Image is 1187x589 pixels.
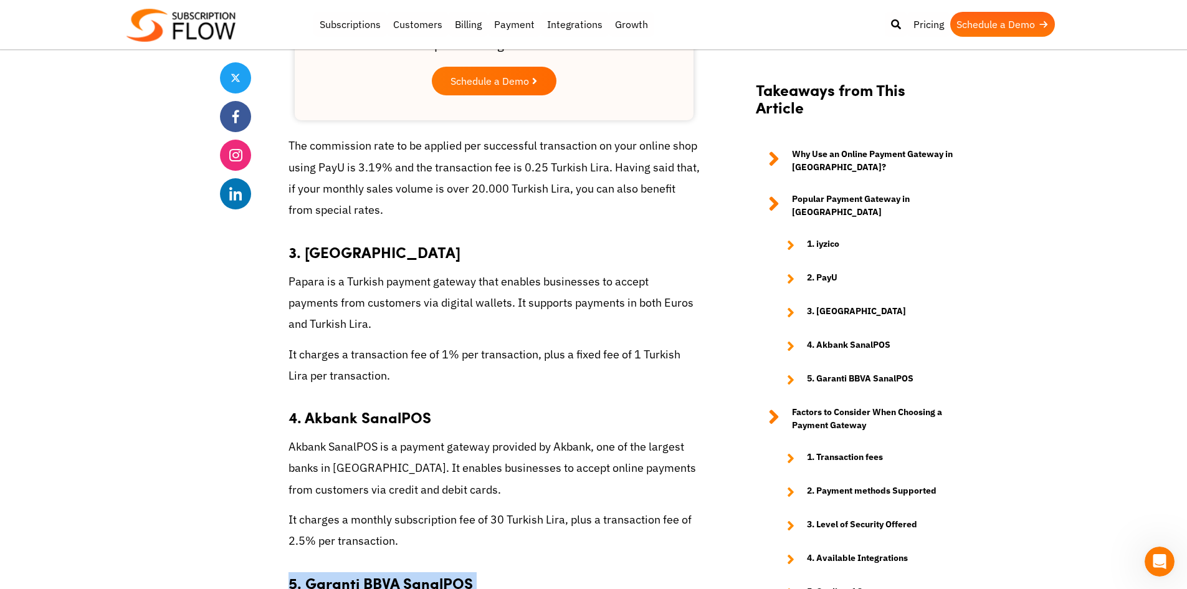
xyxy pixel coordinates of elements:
[1145,547,1175,577] iframe: Intercom live chat
[775,484,955,499] a: 2. Payment methods Supported
[792,193,955,219] strong: Popular Payment Gateway in [GEOGRAPHIC_DATA]
[432,67,556,95] a: Schedule a Demo
[792,406,955,432] strong: Factors to Consider When Choosing a Payment Gateway
[609,12,654,37] a: Growth
[807,305,906,320] strong: 3. [GEOGRAPHIC_DATA]
[288,509,700,552] p: It charges a monthly subscription fee of 30 Turkish Lira, plus a transaction fee of 2.5% per tran...
[387,12,449,37] a: Customers
[807,372,913,387] strong: 5. Garanti BBVA SanalPOS
[288,271,700,335] p: Papara is a Turkish payment gateway that enables businesses to accept payments from customers via...
[807,237,839,252] strong: 1. iyzico
[288,135,700,221] p: The commission rate to be applied per successful transaction on your online shop using PayU is 3....
[756,193,955,219] a: Popular Payment Gateway in [GEOGRAPHIC_DATA]
[792,148,955,174] strong: Why Use an Online Payment Gateway in [GEOGRAPHIC_DATA]?
[807,338,890,353] strong: 4. Akbank SanalPOS
[488,12,541,37] a: Payment
[450,76,529,86] span: Schedule a Demo
[775,518,955,533] a: 3. Level of Security Offered
[541,12,609,37] a: Integrations
[775,451,955,466] a: 1. Transaction fees
[288,344,700,386] p: It charges a transaction fee of 1% per transaction, plus a fixed fee of 1 Turkish Lira per transa...
[950,12,1055,37] a: Schedule a Demo
[775,237,955,252] a: 1. iyzico
[775,552,955,567] a: 4. Available Integrations
[775,305,955,320] a: 3. [GEOGRAPHIC_DATA]
[807,484,937,499] strong: 2. Payment methods Supported
[807,451,883,466] strong: 1. Transaction fees
[775,338,955,353] a: 4. Akbank SanalPOS
[807,271,837,286] strong: 2. PayU
[449,12,488,37] a: Billing
[775,271,955,286] a: 2. PayU
[756,80,955,129] h2: Takeaways from This Article
[288,241,460,262] strong: 3. [GEOGRAPHIC_DATA]
[775,372,955,387] a: 5. Garanti BBVA SanalPOS
[807,552,908,567] strong: 4. Available Integrations
[313,12,387,37] a: Subscriptions
[756,406,955,432] a: Factors to Consider When Choosing a Payment Gateway
[807,518,917,533] strong: 3. Level of Security Offered
[288,406,431,428] strong: 4. Akbank SanalPOS
[756,148,955,174] a: Why Use an Online Payment Gateway in [GEOGRAPHIC_DATA]?
[126,9,236,42] img: Subscriptionflow
[288,436,700,500] p: Akbank SanalPOS is a payment gateway provided by Akbank, one of the largest banks in [GEOGRAPHIC_...
[907,12,950,37] a: Pricing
